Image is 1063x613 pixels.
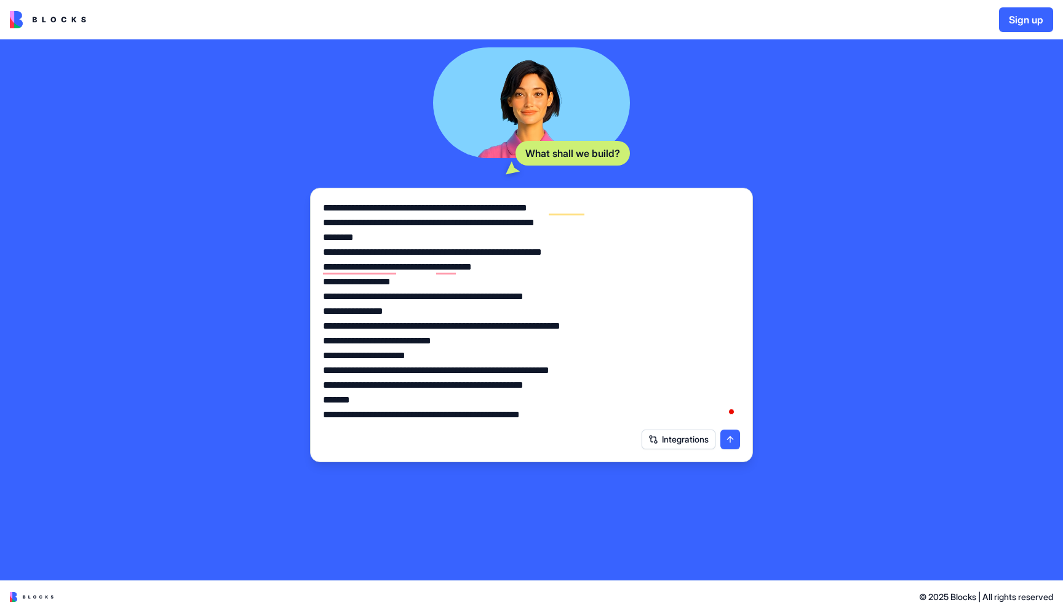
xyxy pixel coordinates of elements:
textarea: To enrich screen reader interactions, please activate Accessibility in Grammarly extension settings [323,201,740,422]
button: Sign up [999,7,1053,32]
span: © 2025 Blocks | All rights reserved [919,591,1053,603]
img: logo [10,11,86,28]
img: logo [10,592,54,602]
div: What shall we build? [516,141,630,166]
button: Integrations [642,430,715,449]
